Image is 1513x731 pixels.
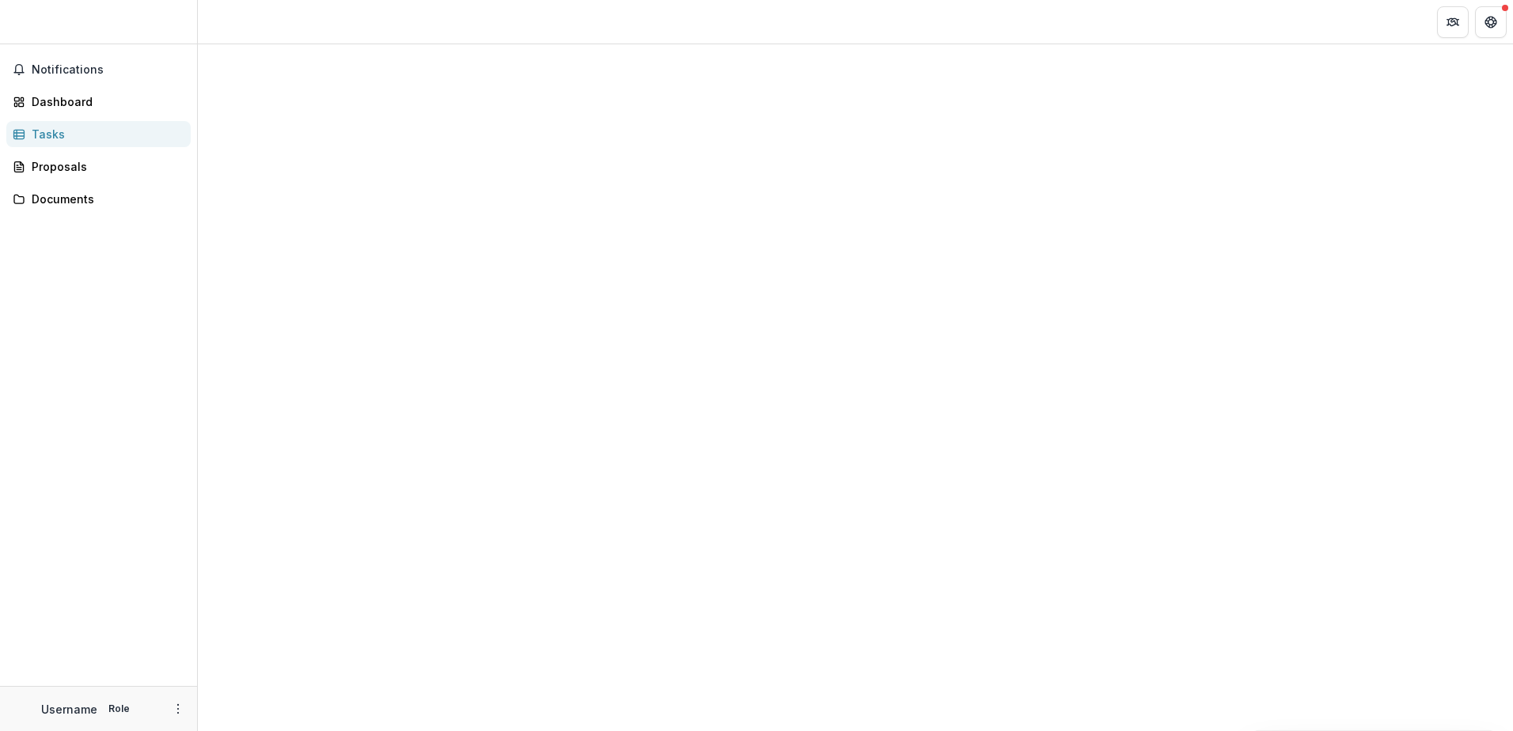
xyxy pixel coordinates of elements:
a: Tasks [6,121,191,147]
div: Tasks [32,126,178,142]
p: Role [104,702,135,716]
span: Notifications [32,63,184,77]
div: Documents [32,191,178,207]
button: Partners [1437,6,1469,38]
a: Documents [6,186,191,212]
button: More [169,699,188,718]
a: Proposals [6,153,191,180]
button: Notifications [6,57,191,82]
div: Dashboard [32,93,178,110]
button: Get Help [1475,6,1507,38]
div: Proposals [32,158,178,175]
a: Dashboard [6,89,191,115]
p: Username [41,701,97,718]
